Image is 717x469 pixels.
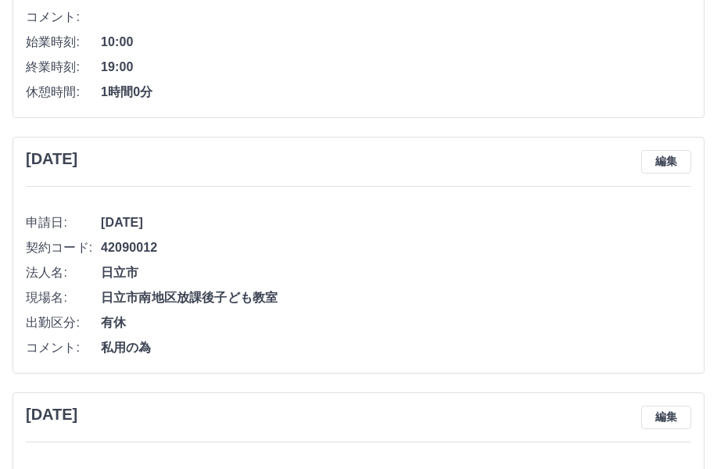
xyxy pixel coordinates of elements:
[26,150,77,168] h3: [DATE]
[101,83,691,102] span: 1時間0分
[101,263,691,282] span: 日立市
[26,338,101,357] span: コメント:
[26,58,101,77] span: 終業時刻:
[26,8,101,27] span: コメント:
[101,288,691,307] span: 日立市南地区放課後子ども教室
[101,33,691,52] span: 10:00
[101,213,691,232] span: [DATE]
[641,150,691,174] button: 編集
[26,313,101,332] span: 出勤区分:
[101,338,691,357] span: 私用の為
[26,33,101,52] span: 始業時刻:
[101,313,691,332] span: 有休
[101,58,691,77] span: 19:00
[26,213,101,232] span: 申請日:
[26,288,101,307] span: 現場名:
[26,83,101,102] span: 休憩時間:
[26,406,77,424] h3: [DATE]
[26,263,101,282] span: 法人名:
[641,406,691,429] button: 編集
[26,238,101,257] span: 契約コード:
[101,238,691,257] span: 42090012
